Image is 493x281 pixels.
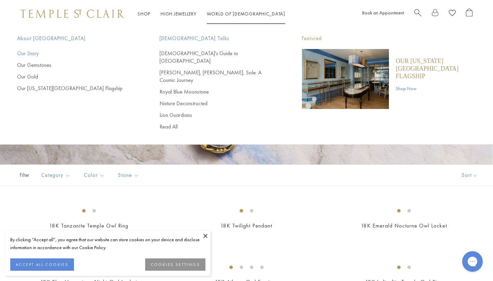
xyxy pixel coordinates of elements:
a: [PERSON_NAME], [PERSON_NAME], Sole: A Cosmic Journey [160,69,275,84]
button: Color [79,168,110,183]
a: View Wishlist [449,9,456,19]
a: Royal Blue Moonstone [160,88,275,96]
a: [DEMOGRAPHIC_DATA]'s Guide to [GEOGRAPHIC_DATA] [160,50,275,65]
a: Our Gemstones [17,61,132,69]
img: Temple St. Clair [21,10,124,18]
a: High JewelleryHigh Jewellery [161,11,197,17]
a: World of [DEMOGRAPHIC_DATA]World of [DEMOGRAPHIC_DATA] [207,11,285,17]
a: ShopShop [138,11,150,17]
a: Search [414,9,421,19]
a: 18K Emerald Nocturne Owl Locket [361,222,447,229]
a: Our Gold [17,73,132,81]
span: [DEMOGRAPHIC_DATA] Talks [160,34,275,43]
span: About [GEOGRAPHIC_DATA] [17,34,132,43]
p: Featured [302,34,476,43]
a: 18K Tanzanite Temple Owl Ring [49,222,128,229]
nav: Main navigation [138,10,285,18]
a: Shop Now [396,85,476,92]
button: Stone [113,168,144,183]
a: Our [US_STATE][GEOGRAPHIC_DATA] Flagship [17,85,132,92]
span: Category [38,171,75,180]
a: Our Story [17,50,132,57]
a: 18K Twilight Pendant [220,222,272,229]
div: By clicking “Accept all”, you agree that our website can store cookies on your device and disclos... [10,236,205,252]
button: ACCEPT ALL COOKIES [10,258,74,271]
button: Show sort by [446,165,493,186]
span: Stone [115,171,144,180]
span: Color [80,171,110,180]
iframe: Gorgias live chat messenger [459,249,486,274]
a: Read All [160,123,275,131]
a: Lion Guardians [160,111,275,119]
a: Book an Appointment [362,10,404,16]
a: Our [US_STATE][GEOGRAPHIC_DATA] Flagship [396,57,476,80]
a: Open Shopping Bag [466,9,472,19]
button: COOKIES SETTINGS [145,258,205,271]
a: Nature Deconstructed [160,100,275,107]
button: Category [36,168,75,183]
